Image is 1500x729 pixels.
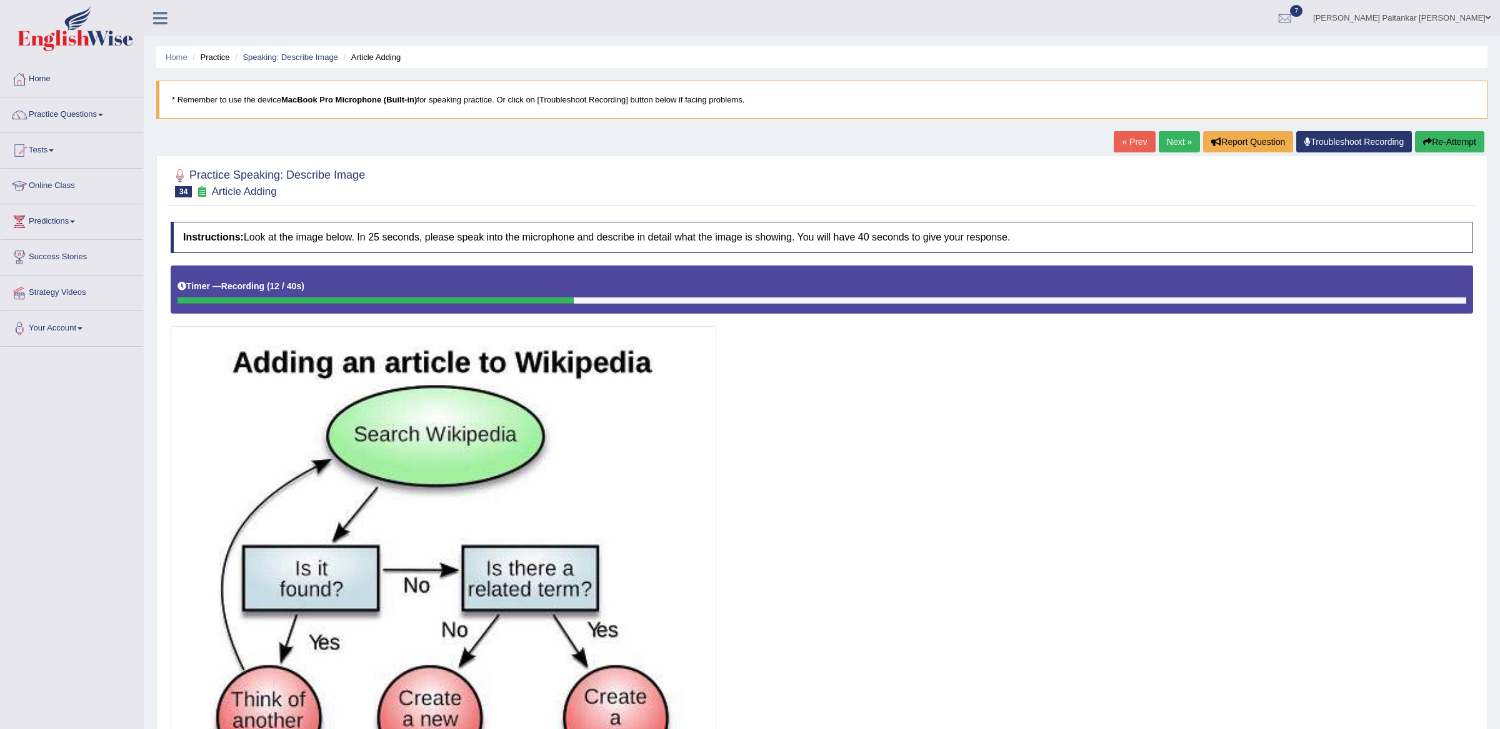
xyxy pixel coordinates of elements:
[1,240,143,271] a: Success Stories
[177,282,304,291] h5: Timer —
[212,186,277,197] small: Article Adding
[175,186,192,197] span: 34
[1,133,143,164] a: Tests
[171,166,365,197] h2: Practice Speaking: Describe Image
[171,222,1473,253] h4: Look at the image below. In 25 seconds, please speak into the microphone and describe in detail w...
[166,52,187,62] a: Home
[242,52,337,62] a: Speaking: Describe Image
[1114,131,1155,152] a: « Prev
[1,62,143,93] a: Home
[1,204,143,236] a: Predictions
[189,51,229,63] li: Practice
[267,281,270,291] b: (
[1,97,143,129] a: Practice Questions
[1159,131,1200,152] a: Next »
[195,186,208,198] small: Exam occurring question
[1290,5,1302,17] span: 7
[281,95,417,104] b: MacBook Pro Microphone (Built-in)
[156,81,1487,119] blockquote: * Remember to use the device for speaking practice. Or click on [Troubleshoot Recording] button b...
[1296,131,1412,152] a: Troubleshoot Recording
[1,275,143,307] a: Strategy Videos
[301,281,304,291] b: )
[1,169,143,200] a: Online Class
[221,281,264,291] b: Recording
[270,281,302,291] b: 12 / 40s
[1,311,143,342] a: Your Account
[340,51,401,63] li: Article Adding
[183,232,244,242] b: Instructions:
[1203,131,1293,152] button: Report Question
[1415,131,1484,152] button: Re-Attempt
